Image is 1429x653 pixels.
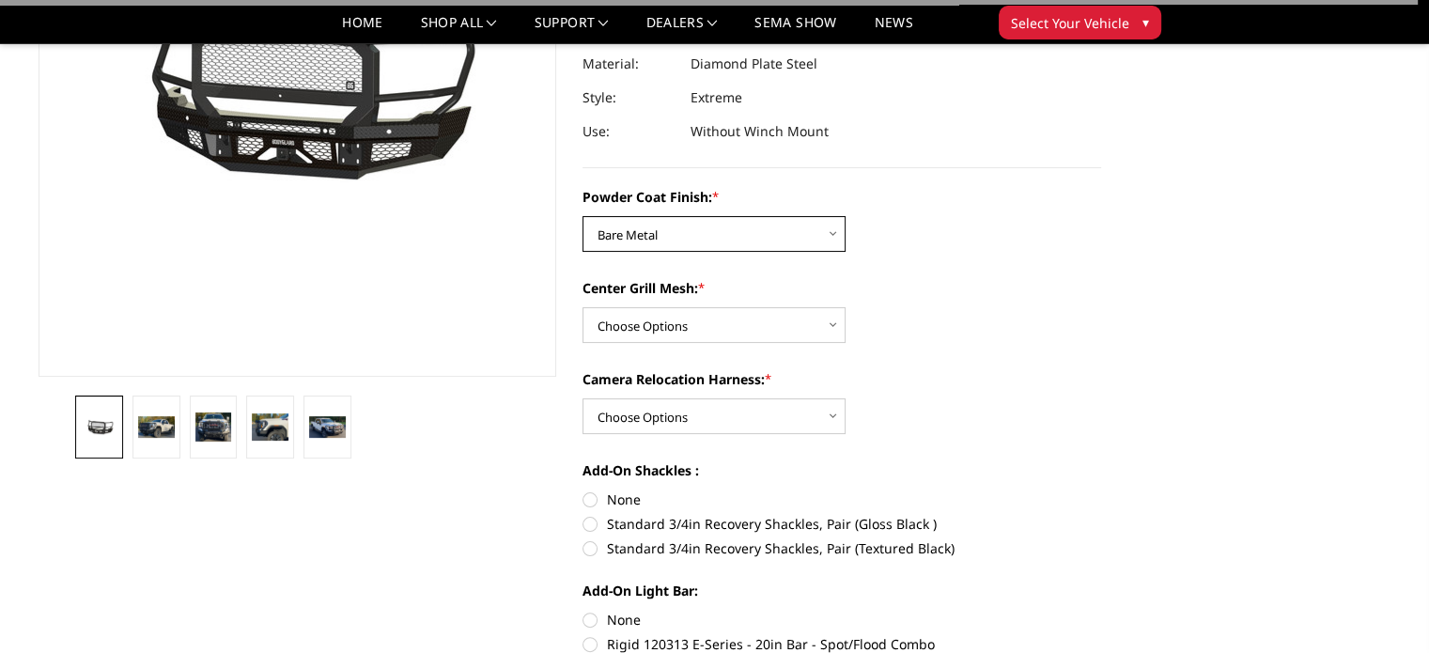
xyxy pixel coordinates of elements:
span: Select Your Vehicle [1011,13,1129,33]
label: None [582,610,1101,630]
img: 2024-2026 GMC 2500-3500 - FT Series - Extreme Front Bumper [309,416,346,438]
a: Dealers [646,16,718,43]
a: shop all [421,16,497,43]
img: 2024-2026 GMC 2500-3500 - FT Series - Extreme Front Bumper [195,412,232,441]
dt: Material: [582,47,676,81]
label: Add-On Shackles : [582,460,1101,480]
label: Center Grill Mesh: [582,278,1101,298]
label: None [582,490,1101,509]
img: 2024-2026 GMC 2500-3500 - FT Series - Extreme Front Bumper [138,416,175,437]
label: Powder Coat Finish: [582,187,1101,207]
dd: Diamond Plate Steel [691,47,817,81]
button: Select Your Vehicle [999,6,1161,39]
label: Camera Relocation Harness: [582,369,1101,389]
a: SEMA Show [754,16,836,43]
dt: Style: [582,81,676,115]
dd: Without Winch Mount [691,115,829,148]
dd: Extreme [691,81,742,115]
a: News [874,16,912,43]
label: Add-On Light Bar: [582,581,1101,600]
label: Standard 3/4in Recovery Shackles, Pair (Textured Black) [582,538,1101,558]
label: Standard 3/4in Recovery Shackles, Pair (Gloss Black ) [582,514,1101,534]
img: 2024-2026 GMC 2500-3500 - FT Series - Extreme Front Bumper [81,418,117,435]
dt: Use: [582,115,676,148]
iframe: Chat Widget [1335,563,1429,653]
span: ▾ [1142,12,1149,32]
img: 2024-2026 GMC 2500-3500 - FT Series - Extreme Front Bumper [252,413,288,440]
a: Support [535,16,609,43]
a: Home [342,16,382,43]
